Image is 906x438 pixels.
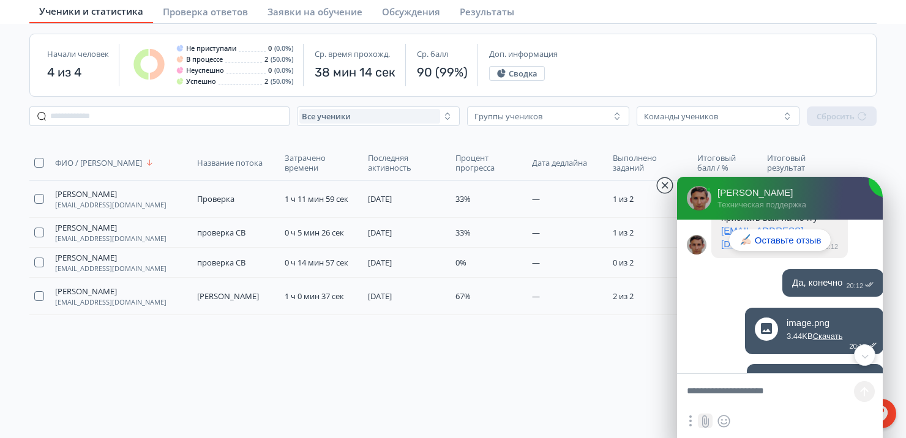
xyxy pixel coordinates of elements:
[285,291,344,302] span: 1 ч 0 мин 37 сек
[455,291,471,302] span: 67%
[787,331,874,342] jdiv: 3.44KB
[368,257,392,268] span: [DATE]
[368,193,392,204] span: [DATE]
[186,67,224,74] span: Неуспешно
[644,111,718,121] div: Команды учеников
[197,158,263,168] span: Название потока
[792,277,842,288] jdiv: Да, конечно
[274,45,293,52] span: (0.0%)
[757,372,869,421] jdiv: вот тут я попробовала ввести цифры своего шрифта для заголовков и в шагах тоже не он
[186,45,236,52] span: Не приступали
[268,45,272,52] span: 0
[55,155,157,170] button: ФИО / [PERSON_NAME]
[842,281,874,289] jdiv: 20:12
[532,155,590,170] button: Дата дедлайна
[285,227,344,238] span: 0 ч 5 мин 26 сек
[315,64,395,81] span: 38 мин 14 сек
[846,340,880,352] jdiv: 20:12
[813,332,843,341] a: Скачать
[55,223,117,232] span: [PERSON_NAME]
[489,66,545,81] button: Сводка
[274,67,293,74] span: (0.0%)
[787,317,874,331] jdiv: image.png
[264,78,268,85] span: 2
[368,227,392,238] span: [DATE]
[368,150,446,175] button: Последняя активность
[474,111,542,121] div: Группы учеников
[264,56,268,63] span: 2
[39,5,143,17] span: Ученики и статистика
[285,257,348,268] span: 0 ч 14 мин 57 сек
[285,153,356,173] span: Затрачено времени
[285,150,359,175] button: Затрачено времени
[302,111,351,121] span: Все ученики
[613,227,634,238] span: 1 из 2
[197,291,259,301] span: [PERSON_NAME]
[55,189,117,199] span: [PERSON_NAME]
[532,158,587,168] span: Дата дедлайна
[509,69,537,78] span: Сводка
[55,286,167,306] button: [PERSON_NAME][EMAIL_ADDRESS][DOMAIN_NAME]
[697,150,758,175] button: Итоговый балл / %
[186,78,216,85] span: Успешно
[271,78,293,85] span: (50.0%)
[368,153,443,173] span: Последняя активность
[197,155,265,170] button: Название потока
[460,6,514,18] span: Результаты
[697,153,755,173] span: Итоговый балл / %
[55,299,167,306] span: [EMAIL_ADDRESS][DOMAIN_NAME]
[163,6,248,18] span: Проверка ответов
[455,153,520,173] span: Процент прогресса
[55,265,167,272] span: [EMAIL_ADDRESS][DOMAIN_NAME]
[613,257,634,268] span: 0 из 2
[729,229,831,251] jdiv: Оставьте отзыв
[532,193,540,204] span: —
[297,106,460,126] button: Все ученики
[721,225,803,248] a: [EMAIL_ADDRESS][DOMAIN_NAME]
[47,64,109,81] span: 4 из 4
[268,67,272,74] span: 0
[315,49,390,59] span: Ср. время прохожд.
[55,235,167,242] span: [EMAIL_ADDRESS][DOMAIN_NAME]
[197,258,245,267] span: проверка СВ
[285,193,348,204] span: 1 ч 11 мин 59 сек
[455,150,522,175] button: Процент прогресса
[382,6,440,18] span: Обсуждения
[613,193,634,204] span: 1 из 2
[417,64,468,81] span: 90 (99%)
[455,193,471,204] span: 33%
[417,49,448,59] span: Ср. балл
[489,49,558,59] span: Доп. информация
[55,253,167,272] button: [PERSON_NAME][EMAIL_ADDRESS][DOMAIN_NAME]
[197,228,245,237] span: проверка СВ
[807,106,877,126] button: Сбросить
[747,364,883,431] jdiv: 31.07.25 20:13:18
[532,291,540,302] span: —
[55,223,167,242] button: [PERSON_NAME][EMAIL_ADDRESS][DOMAIN_NAME]
[637,106,799,126] button: Команды учеников
[532,257,540,268] span: —
[55,253,117,262] span: [PERSON_NAME]
[197,194,234,204] span: Проверка
[186,56,223,63] span: В процессе
[613,153,685,173] span: Выполнено заданий
[687,235,706,254] jdiv: Михаил
[55,189,167,209] button: [PERSON_NAME][EMAIL_ADDRESS][DOMAIN_NAME]
[467,106,630,126] button: Группы учеников
[55,201,167,209] span: [EMAIL_ADDRESS][DOMAIN_NAME]
[613,150,687,175] button: Выполнено заданий
[782,269,883,297] jdiv: 31.07.25 20:12:42
[740,234,751,245] jdiv: ✍
[368,291,392,302] span: [DATE]
[455,257,466,268] span: 0%
[532,227,540,238] span: —
[271,56,293,63] span: (50.0%)
[55,158,142,168] span: ФИО / [PERSON_NAME]
[767,153,832,173] span: Итоговый результат
[55,286,117,296] span: [PERSON_NAME]
[47,49,109,59] span: Начали человек
[745,308,883,354] jdiv: 31.07.25 20:12:54
[613,291,634,302] span: 2 из 2
[455,227,471,238] span: 33%
[268,6,362,18] span: Заявки на обучение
